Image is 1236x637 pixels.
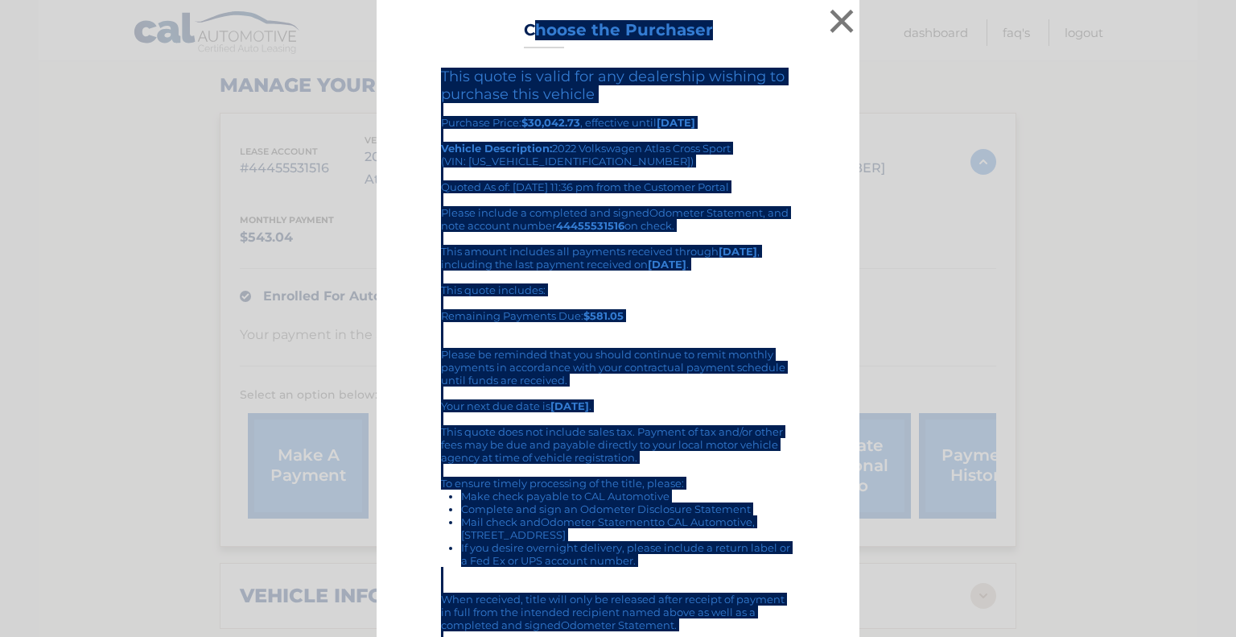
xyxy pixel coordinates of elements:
a: Odometer Statement [561,618,674,631]
li: If you desire overnight delivery, please include a return label or a Fed Ex or UPS account number. [461,541,795,567]
b: [DATE] [550,399,589,412]
div: Purchase Price: , effective until 2022 Volkswagen Atlas Cross Sport (VIN: [US_VEHICLE_IDENTIFICAT... [441,68,795,206]
a: Odometer Statement [541,515,654,528]
li: Make check payable to CAL Automotive [461,490,795,503]
b: $30,042.73 [521,116,580,129]
button: × [826,5,858,37]
b: $581.05 [583,309,624,322]
strong: Vehicle Description: [441,142,552,155]
div: This quote includes: Remaining Payments Due: [441,283,795,335]
b: [DATE] [719,245,757,258]
b: [DATE] [648,258,686,271]
b: [DATE] [657,116,695,129]
h4: This quote is valid for any dealership wishing to purchase this vehicle [441,68,795,103]
li: Mail check and to CAL Automotive, [STREET_ADDRESS] [461,515,795,541]
li: Complete and sign an Odometer Disclosure Statement [461,503,795,515]
h3: Choose the Purchaser [524,20,713,48]
a: Odometer Statement [649,206,763,219]
b: 44455531516 [556,219,624,232]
